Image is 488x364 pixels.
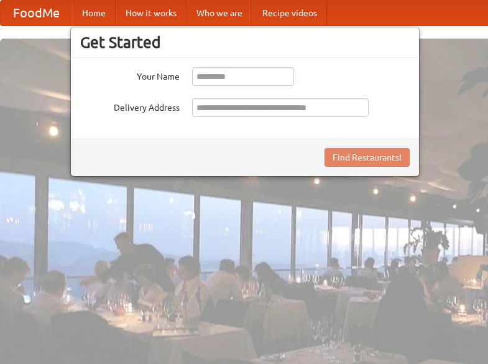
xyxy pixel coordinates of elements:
[325,148,410,167] button: Find Restaurants!
[80,98,180,114] label: Delivery Address
[80,67,180,83] label: Your Name
[80,33,410,52] h3: Get Started
[72,1,116,26] a: Home
[116,1,186,26] a: How it works
[1,1,72,26] a: FoodMe
[186,1,252,26] a: Who we are
[252,1,327,26] a: Recipe videos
